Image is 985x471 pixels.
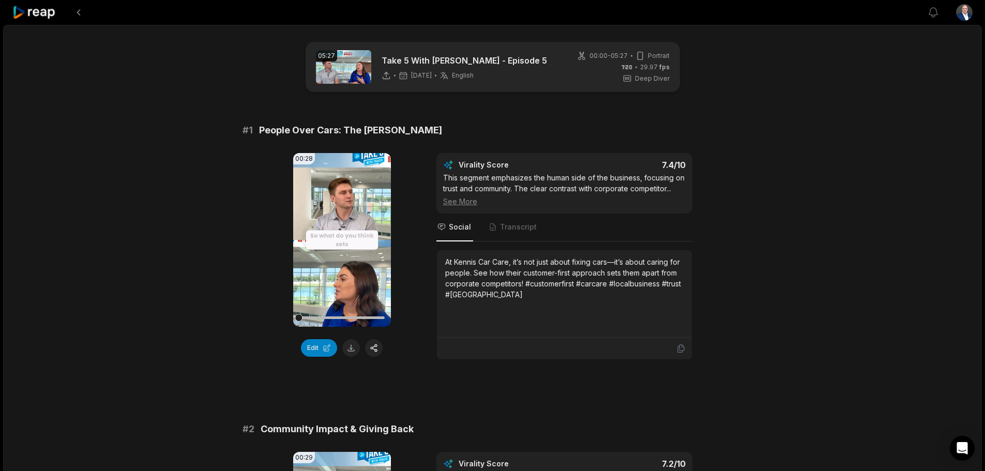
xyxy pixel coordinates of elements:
[950,436,975,461] div: Open Intercom Messenger
[293,153,391,327] video: Your browser does not support mp4 format.
[261,422,414,436] span: Community Impact & Giving Back
[640,63,670,72] span: 29.97
[648,51,670,60] span: Portrait
[443,196,686,207] div: See More
[316,50,337,62] div: 05:27
[411,71,432,80] span: [DATE]
[589,51,628,60] span: 00:00 - 05:27
[635,74,670,83] span: Deep Diver
[459,160,570,170] div: Virality Score
[500,222,537,232] span: Transcript
[452,71,474,80] span: English
[243,422,254,436] span: # 2
[459,459,570,469] div: Virality Score
[659,63,670,71] span: fps
[301,339,337,357] button: Edit
[574,160,686,170] div: 7.4 /10
[243,123,253,138] span: # 1
[259,123,442,138] span: People Over Cars: The [PERSON_NAME]
[382,54,547,67] p: Take 5 With [PERSON_NAME] - Episode 5
[436,214,692,241] nav: Tabs
[574,459,686,469] div: 7.2 /10
[443,172,686,207] div: This segment emphasizes the human side of the business, focusing on trust and community. The clea...
[445,256,684,300] div: At Kennis Car Care, it’s not just about fixing cars—it’s about caring for people. See how their c...
[449,222,471,232] span: Social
